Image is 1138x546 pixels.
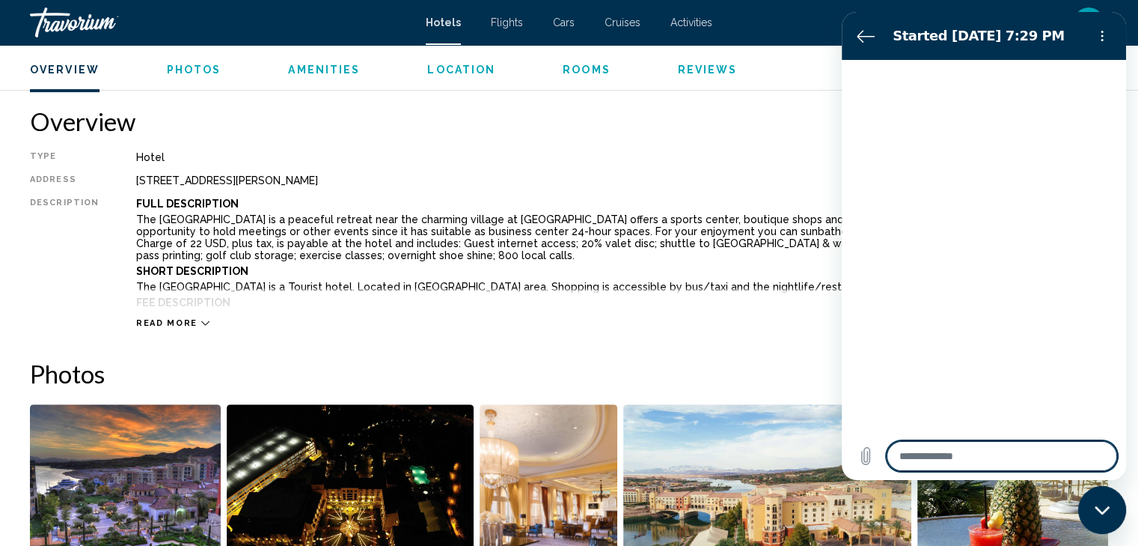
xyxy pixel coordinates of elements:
span: Reviews [678,64,738,76]
iframe: Button to launch messaging window, conversation in progress [1078,486,1126,534]
div: [STREET_ADDRESS][PERSON_NAME] [136,175,1108,186]
p: The [GEOGRAPHIC_DATA] is a peaceful retreat near the charming village at [GEOGRAPHIC_DATA] offers... [136,213,1108,261]
button: Amenities [288,63,360,76]
b: Full Description [136,198,239,210]
a: Flights [491,16,523,28]
p: The [GEOGRAPHIC_DATA] is a Tourist hotel. Located in [GEOGRAPHIC_DATA] area. Shopping is accessib... [136,281,1108,293]
div: Type [30,151,99,163]
a: Travorium [30,7,411,37]
span: Amenities [288,64,360,76]
button: Rooms [563,63,611,76]
button: Reviews [678,63,738,76]
span: Rooms [563,64,611,76]
iframe: Messaging window [842,12,1126,480]
span: Photos [167,64,221,76]
b: Short Description [136,265,248,277]
span: Location [427,64,495,76]
a: Cars [553,16,575,28]
a: Activities [670,16,712,28]
div: Hotel [136,151,1108,163]
span: Overview [30,64,100,76]
h2: Overview [30,106,1108,136]
button: Photos [167,63,221,76]
a: Cruises [605,16,640,28]
button: Overview [30,63,100,76]
h2: Photos [30,359,1108,389]
button: User Menu [1069,7,1108,38]
a: Hotels [426,16,461,28]
span: Read more [136,318,198,328]
button: Location [427,63,495,76]
div: Address [30,175,99,186]
div: Description [30,198,99,310]
button: Read more [136,318,209,329]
